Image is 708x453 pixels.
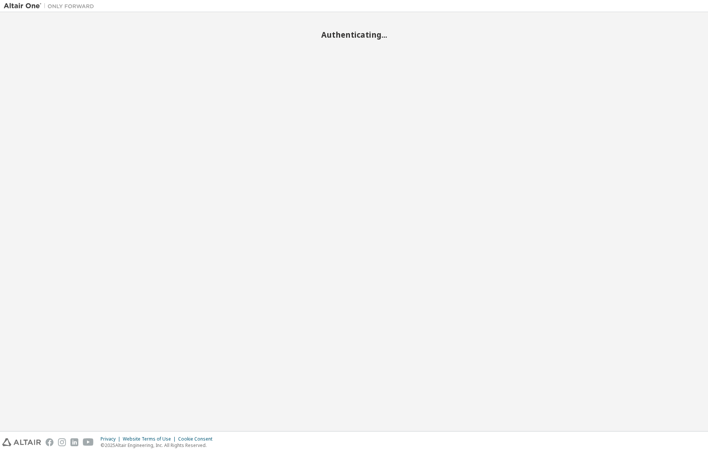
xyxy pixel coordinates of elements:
div: Website Terms of Use [123,436,178,442]
h2: Authenticating... [4,30,704,40]
img: Altair One [4,2,98,10]
div: Cookie Consent [178,436,217,442]
img: altair_logo.svg [2,438,41,446]
img: linkedin.svg [70,438,78,446]
img: instagram.svg [58,438,66,446]
img: youtube.svg [83,438,94,446]
img: facebook.svg [46,438,53,446]
div: Privacy [101,436,123,442]
p: © 2025 Altair Engineering, Inc. All Rights Reserved. [101,442,217,448]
